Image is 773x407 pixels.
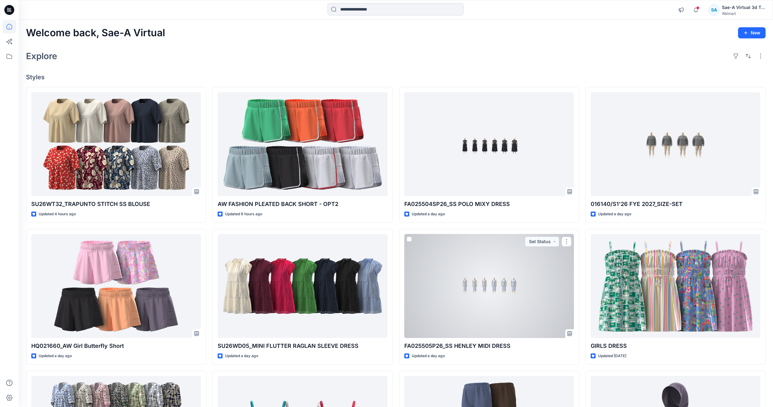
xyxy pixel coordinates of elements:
h2: Welcome back, Sae-A Virtual [26,27,165,39]
div: SA [708,4,719,15]
p: Updated 4 hours ago [39,211,76,217]
p: Updated a day ago [412,211,445,217]
div: Walmart [722,11,765,16]
a: FA025504SP26_SS POLO MIXY DRESS [404,92,574,196]
p: Updated [DATE] [598,353,626,359]
a: FA025505P26_SS HENLEY MIDI DRESS [404,234,574,338]
p: Updated a day ago [225,353,258,359]
p: Updated a day ago [598,211,631,217]
a: SU26WD05_MINI FLUTTER RAGLAN SLEEVE DRESS [218,234,387,338]
a: AW FASHION PLEATED BACK SHORT - OPT2 [218,92,387,196]
a: HQ021660_AW Girl Butterfly Short [31,234,201,338]
div: Sae-A Virtual 3d Team [722,4,765,11]
p: SU26WT32_TRAPUNTO STITCH SS BLOUSE [31,200,201,208]
h2: Explore [26,51,57,61]
p: HQ021660_AW Girl Butterfly Short [31,342,201,350]
p: FA025504SP26_SS POLO MIXY DRESS [404,200,574,208]
p: Updated a day ago [39,353,72,359]
a: SU26WT32_TRAPUNTO STITCH SS BLOUSE [31,92,201,196]
button: New [738,27,766,38]
p: 016140/S1'26 FYE 2027_SIZE-SET [591,200,760,208]
a: GIRLS DRESS [591,234,760,338]
h4: Styles [26,73,766,81]
p: SU26WD05_MINI FLUTTER RAGLAN SLEEVE DRESS [218,342,387,350]
p: Updated 9 hours ago [225,211,262,217]
p: FA025505P26_SS HENLEY MIDI DRESS [404,342,574,350]
p: AW FASHION PLEATED BACK SHORT - OPT2 [218,200,387,208]
p: GIRLS DRESS [591,342,760,350]
p: Updated a day ago [412,353,445,359]
a: 016140/S1'26 FYE 2027_SIZE-SET [591,92,760,196]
